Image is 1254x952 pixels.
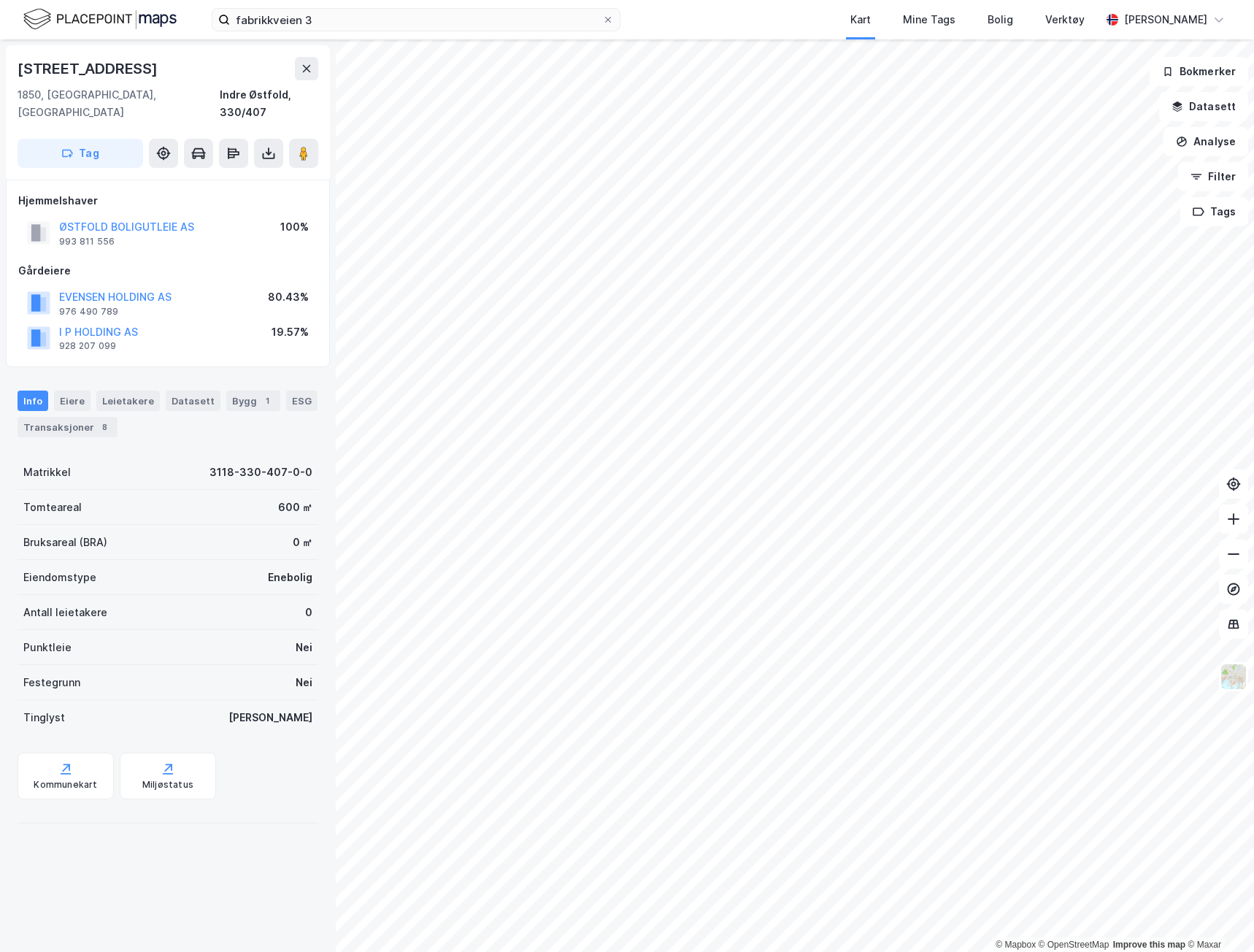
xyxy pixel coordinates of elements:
[23,464,71,481] div: Matrikkel
[59,236,115,247] div: 993 811 556
[296,639,312,656] div: Nei
[142,779,193,791] div: Miljøstatus
[59,340,116,352] div: 928 207 099
[166,391,220,411] div: Datasett
[18,192,318,210] div: Hjemmelshaver
[272,323,309,341] div: 19.57%
[1181,882,1254,952] div: Kontrollprogram for chat
[293,534,312,551] div: 0 ㎡
[23,569,96,586] div: Eiendomstype
[1039,940,1109,950] a: OpenStreetMap
[18,86,220,121] div: 1850, [GEOGRAPHIC_DATA], [GEOGRAPHIC_DATA]
[1045,11,1085,28] div: Verktøy
[220,86,318,121] div: Indre Østfold, 330/407
[305,604,312,621] div: 0
[18,57,161,80] div: [STREET_ADDRESS]
[226,391,280,411] div: Bygg
[1163,127,1248,156] button: Analyse
[278,499,312,516] div: 600 ㎡
[228,709,312,726] div: [PERSON_NAME]
[96,391,160,411] div: Leietakere
[23,7,177,32] img: logo.f888ab2527a4732fd821a326f86c7f29.svg
[34,779,97,791] div: Kommunekart
[268,569,312,586] div: Enebolig
[18,262,318,280] div: Gårdeiere
[23,639,72,656] div: Punktleie
[1220,663,1247,691] img: Z
[1178,162,1248,191] button: Filter
[18,139,143,168] button: Tag
[260,394,274,408] div: 1
[23,499,82,516] div: Tomteareal
[280,218,309,236] div: 100%
[1159,92,1248,121] button: Datasett
[1181,882,1254,952] iframe: Chat Widget
[23,604,107,621] div: Antall leietakere
[996,940,1036,950] a: Mapbox
[97,420,112,434] div: 8
[230,9,602,31] input: Søk på adresse, matrikkel, gårdeiere, leietakere eller personer
[59,306,118,318] div: 976 490 789
[54,391,91,411] div: Eiere
[296,674,312,691] div: Nei
[850,11,871,28] div: Kart
[18,417,118,437] div: Transaksjoner
[23,534,107,551] div: Bruksareal (BRA)
[988,11,1013,28] div: Bolig
[23,709,65,726] div: Tinglyst
[209,464,312,481] div: 3118-330-407-0-0
[18,391,48,411] div: Info
[1124,11,1207,28] div: [PERSON_NAME]
[1150,57,1248,86] button: Bokmerker
[1180,197,1248,226] button: Tags
[1113,940,1185,950] a: Improve this map
[268,288,309,306] div: 80.43%
[23,674,80,691] div: Festegrunn
[286,391,318,411] div: ESG
[903,11,955,28] div: Mine Tags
